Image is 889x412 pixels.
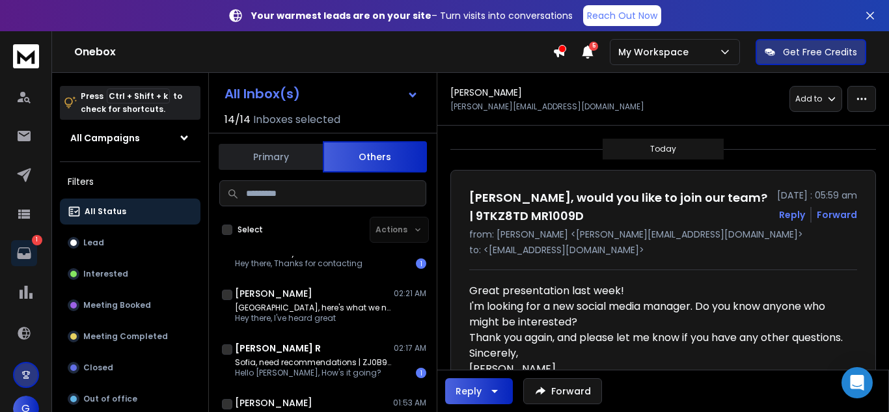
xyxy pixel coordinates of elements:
[235,258,362,269] p: Hey there, Thanks for contacting
[251,9,431,22] strong: Your warmest leads are on your site
[60,386,200,412] button: Out of office
[445,378,513,404] button: Reply
[32,235,42,245] p: 1
[238,225,263,235] label: Select
[650,144,676,154] p: Today
[60,230,200,256] button: Lead
[60,199,200,225] button: All Status
[235,313,391,323] p: Hey there, I've heard great
[783,46,857,59] p: Get Free Credits
[83,238,104,248] p: Lead
[456,385,482,398] div: Reply
[469,283,847,299] p: Great presentation last week!
[235,342,321,355] h1: [PERSON_NAME] R
[107,89,170,103] span: Ctrl + Shift + k
[817,208,857,221] div: Forward
[469,330,847,346] p: Thank you again, and please let me know if you have any other questions.
[779,208,805,221] button: Reply
[469,346,847,377] p: Sincerely, [PERSON_NAME]
[756,39,866,65] button: Get Free Credits
[469,243,857,256] p: to: <[EMAIL_ADDRESS][DOMAIN_NAME]>
[83,300,151,310] p: Meeting Booked
[587,9,657,22] p: Reach Out Now
[60,292,200,318] button: Meeting Booked
[450,86,522,99] h1: [PERSON_NAME]
[393,398,426,408] p: 01:53 AM
[323,141,427,172] button: Others
[251,9,573,22] p: – Turn visits into conversations
[583,5,661,26] a: Reach Out Now
[235,303,391,313] p: [GEOGRAPHIC_DATA], here's what we need
[450,102,644,112] p: [PERSON_NAME][EMAIL_ADDRESS][DOMAIN_NAME]
[841,367,873,398] div: Open Intercom Messenger
[70,131,140,144] h1: All Campaigns
[394,288,426,299] p: 02:21 AM
[214,81,429,107] button: All Inbox(s)
[469,228,857,241] p: from: [PERSON_NAME] <[PERSON_NAME][EMAIL_ADDRESS][DOMAIN_NAME]>
[777,189,857,202] p: [DATE] : 05:59 am
[225,112,251,128] span: 14 / 14
[85,206,126,217] p: All Status
[416,258,426,269] div: 1
[469,189,769,225] h1: [PERSON_NAME], would you like to join our team? | 9TKZ8TD MR1009D
[795,94,822,104] p: Add to
[235,396,312,409] h1: [PERSON_NAME]
[235,368,391,378] p: Hello [PERSON_NAME], How's it going?
[219,143,323,171] button: Primary
[253,112,340,128] h3: Inboxes selected
[60,355,200,381] button: Closed
[618,46,694,59] p: My Workspace
[60,261,200,287] button: Interested
[235,287,312,300] h1: [PERSON_NAME]
[589,42,598,51] span: 5
[235,357,391,368] p: Sofia, need recommendations | ZJ0B9CJ
[60,172,200,191] h3: Filters
[60,125,200,151] button: All Campaigns
[83,363,113,373] p: Closed
[83,331,168,342] p: Meeting Completed
[11,240,37,266] a: 1
[13,44,39,68] img: logo
[83,394,137,404] p: Out of office
[469,299,847,330] p: I'm looking for a new social media manager. Do you know anyone who might be interested?
[60,323,200,350] button: Meeting Completed
[523,378,602,404] button: Forward
[74,44,553,60] h1: Onebox
[225,87,300,100] h1: All Inbox(s)
[83,269,128,279] p: Interested
[81,90,182,116] p: Press to check for shortcuts.
[394,343,426,353] p: 02:17 AM
[416,368,426,378] div: 1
